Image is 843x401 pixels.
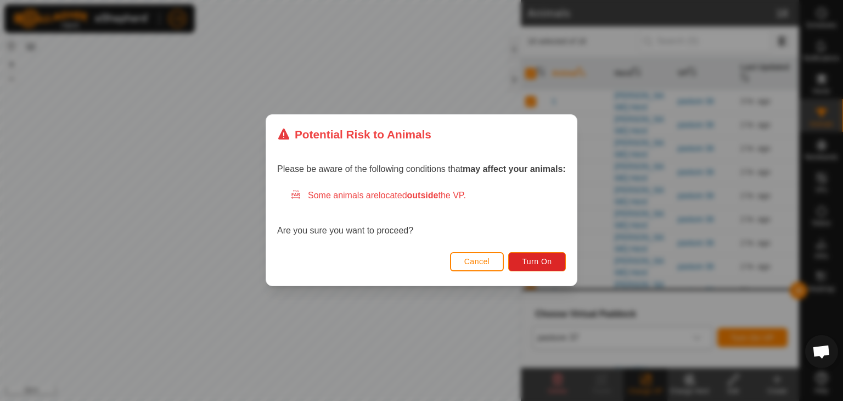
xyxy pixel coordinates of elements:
[379,191,466,200] span: located the VP.
[407,191,439,200] strong: outside
[805,335,838,368] div: Open chat
[290,190,566,203] div: Some animals are
[277,190,566,238] div: Are you sure you want to proceed?
[277,165,566,174] span: Please be aware of the following conditions that
[450,252,504,271] button: Cancel
[509,252,566,271] button: Turn On
[463,165,566,174] strong: may affect your animals:
[522,258,552,266] span: Turn On
[464,258,490,266] span: Cancel
[277,126,431,143] div: Potential Risk to Animals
